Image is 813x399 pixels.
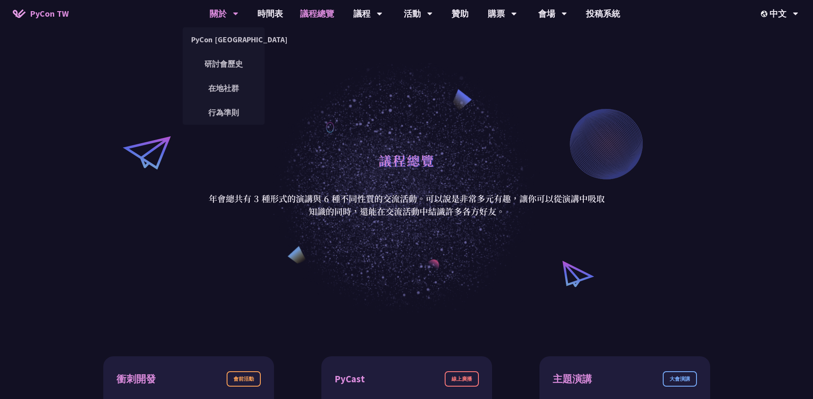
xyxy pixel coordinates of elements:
[117,372,156,387] div: 衝刺開發
[335,372,365,387] div: PyCast
[761,11,769,17] img: Locale Icon
[663,371,697,387] div: 大會演講
[208,192,605,218] p: 年會總共有 3 種形式的演講與 6 種不同性質的交流活動。可以說是非常多元有趣，讓你可以從演講中吸取知識的同時，還能在交流活動中結識許多各方好友。
[379,147,435,173] h1: 議程總覽
[13,9,26,18] img: Home icon of PyCon TW 2025
[227,371,261,387] div: 會前活動
[183,78,265,98] a: 在地社群
[4,3,77,24] a: PyCon TW
[30,7,69,20] span: PyCon TW
[183,29,265,50] a: PyCon [GEOGRAPHIC_DATA]
[445,371,479,387] div: 線上廣播
[553,372,592,387] div: 主題演講
[183,103,265,123] a: 行為準則
[183,54,265,74] a: 研討會歷史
